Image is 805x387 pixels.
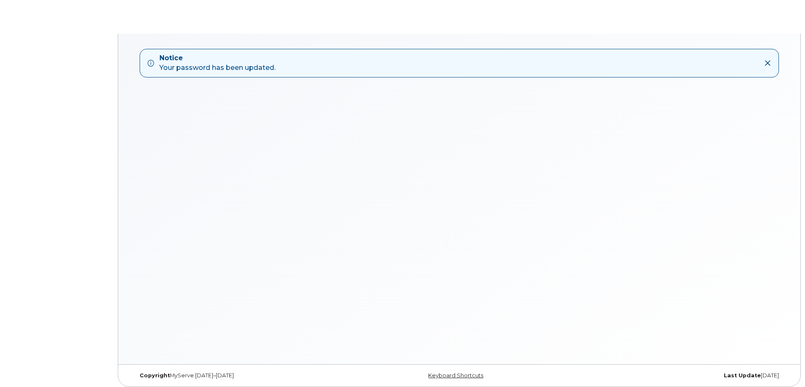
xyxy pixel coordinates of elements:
strong: Last Update [724,372,761,379]
a: Keyboard Shortcuts [428,372,483,379]
div: Your password has been updated. [159,53,275,73]
div: [DATE] [568,372,785,379]
strong: Copyright [140,372,170,379]
div: MyServe [DATE]–[DATE] [133,372,351,379]
strong: Notice [159,53,275,63]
